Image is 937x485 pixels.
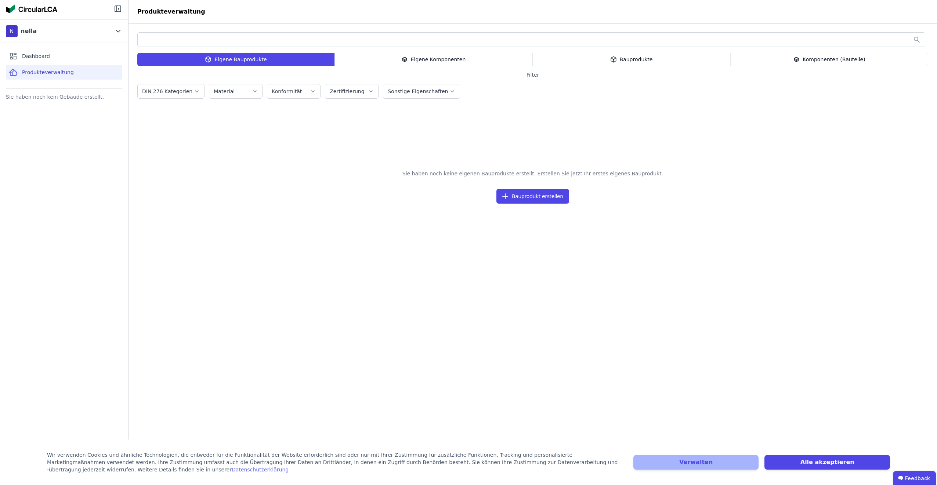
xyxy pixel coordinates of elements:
[334,53,532,66] div: Eigene Komponenten
[522,71,544,79] span: Filter
[209,84,262,98] button: Material
[325,84,378,98] button: Zertifizierung
[496,189,569,204] button: Bauprodukt erstellen
[330,88,366,94] label: Zertifizierung
[6,25,18,37] div: N
[47,451,625,473] div: Wir verwenden Cookies und ähnliche Technologien, die entweder für die Funktionalität der Website ...
[6,4,57,13] img: Concular
[129,7,214,16] div: Produkteverwaltung
[137,53,334,66] div: Eigene Bauprodukte
[272,88,303,94] label: Konformität
[214,88,236,94] label: Material
[532,53,730,66] div: Bauprodukte
[232,467,289,473] a: Datenschutzerklärung
[383,84,460,98] button: Sonstige Eigenschaften
[388,88,449,94] label: Sonstige Eigenschaften
[142,88,194,94] label: DIN 276 Kategorien
[22,69,74,76] span: Produkteverwaltung
[22,52,50,60] span: Dashboard
[267,84,320,98] button: Konformität
[730,53,928,66] div: Komponenten (Bauteile)
[6,92,122,102] div: Sie haben noch kein Gebäude erstellt.
[21,27,37,36] div: nella
[764,455,890,470] button: Alle akzeptieren
[633,455,759,470] button: Verwalten
[138,84,204,98] button: DIN 276 Kategorien
[397,164,669,183] span: Sie haben noch keine eigenen Bauprodukte erstellt. Erstellen Sie jetzt Ihr erstes eigenes Bauprod...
